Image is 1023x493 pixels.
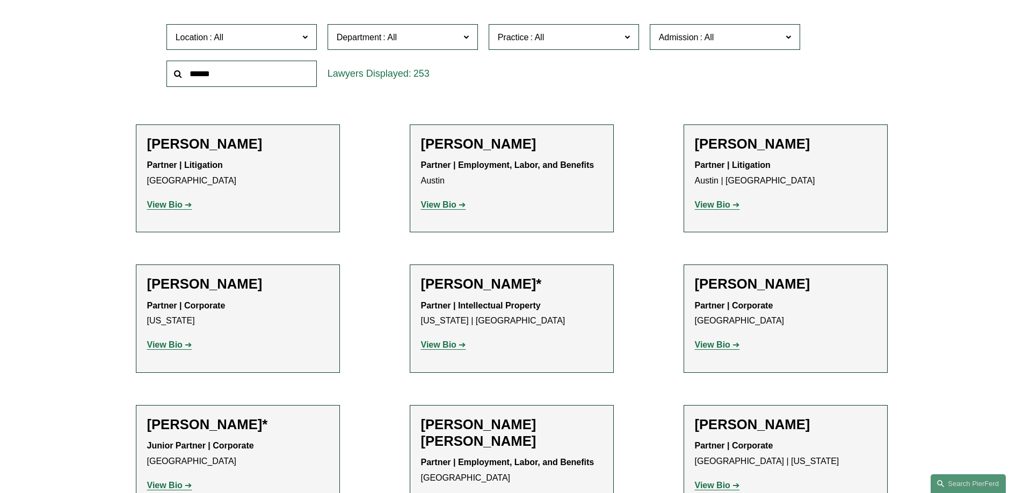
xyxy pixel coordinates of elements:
[413,68,430,79] span: 253
[147,438,329,469] p: [GEOGRAPHIC_DATA]
[421,160,594,170] strong: Partner | Employment, Labor, and Benefits
[147,301,226,310] strong: Partner | Corporate
[695,200,730,209] strong: View Bio
[147,481,192,490] a: View Bio
[421,298,603,329] p: [US_STATE] | [GEOGRAPHIC_DATA]
[147,481,183,490] strong: View Bio
[498,33,529,42] span: Practice
[695,340,730,349] strong: View Bio
[421,301,541,310] strong: Partner | Intellectual Property
[147,136,329,152] h2: [PERSON_NAME]
[147,298,329,329] p: [US_STATE]
[337,33,382,42] span: Department
[695,301,773,310] strong: Partner | Corporate
[147,340,192,349] a: View Bio
[147,441,254,450] strong: Junior Partner | Corporate
[421,340,456,349] strong: View Bio
[147,416,329,433] h2: [PERSON_NAME]*
[421,158,603,189] p: Austin
[147,340,183,349] strong: View Bio
[695,136,876,152] h2: [PERSON_NAME]
[421,416,603,450] h2: [PERSON_NAME] [PERSON_NAME]
[147,276,329,292] h2: [PERSON_NAME]
[421,200,466,209] a: View Bio
[147,200,183,209] strong: View Bio
[695,481,730,490] strong: View Bio
[695,276,876,292] h2: [PERSON_NAME]
[421,340,466,349] a: View Bio
[695,441,773,450] strong: Partner | Corporate
[695,340,740,349] a: View Bio
[176,33,208,42] span: Location
[695,200,740,209] a: View Bio
[421,276,603,292] h2: [PERSON_NAME]*
[695,298,876,329] p: [GEOGRAPHIC_DATA]
[147,160,223,170] strong: Partner | Litigation
[421,455,603,486] p: [GEOGRAPHIC_DATA]
[147,158,329,189] p: [GEOGRAPHIC_DATA]
[695,158,876,189] p: Austin | [GEOGRAPHIC_DATA]
[421,458,594,467] strong: Partner | Employment, Labor, and Benefits
[931,474,1006,493] a: Search this site
[659,33,699,42] span: Admission
[695,438,876,469] p: [GEOGRAPHIC_DATA] | [US_STATE]
[421,200,456,209] strong: View Bio
[147,200,192,209] a: View Bio
[695,416,876,433] h2: [PERSON_NAME]
[421,136,603,152] h2: [PERSON_NAME]
[695,481,740,490] a: View Bio
[695,160,771,170] strong: Partner | Litigation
